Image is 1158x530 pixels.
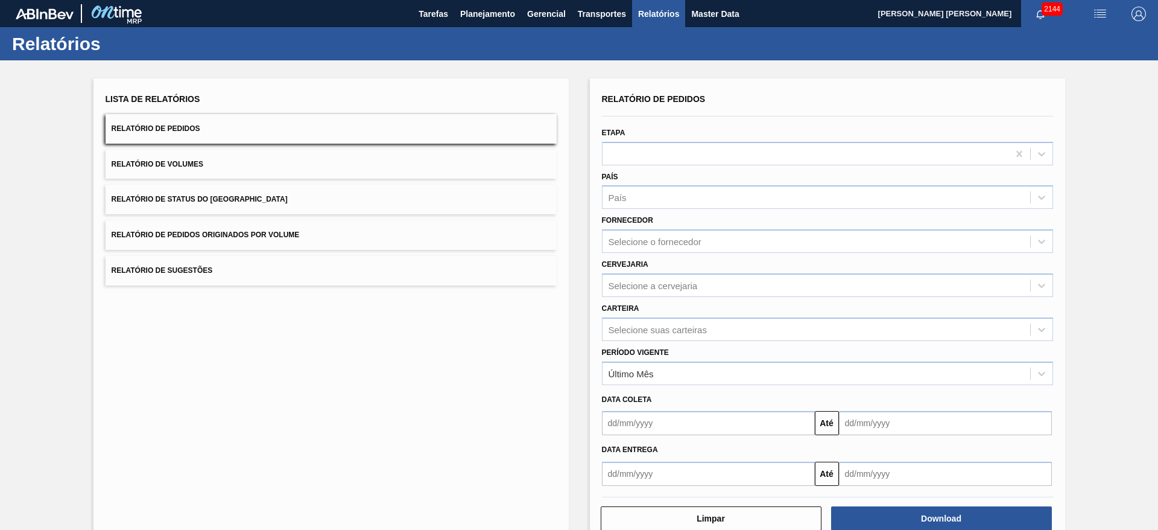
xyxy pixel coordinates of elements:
[527,7,566,21] span: Gerencial
[602,395,652,404] span: Data coleta
[106,220,557,250] button: Relatório de Pedidos Originados por Volume
[419,7,448,21] span: Tarefas
[112,231,300,239] span: Relatório de Pedidos Originados por Volume
[1042,2,1063,16] span: 2144
[112,266,213,275] span: Relatório de Sugestões
[602,129,625,137] label: Etapa
[839,462,1052,486] input: dd/mm/yyyy
[602,216,653,225] label: Fornecedor
[609,237,701,247] div: Selecione o fornecedor
[815,411,839,435] button: Até
[106,256,557,286] button: Relatório de Sugestões
[839,411,1052,435] input: dd/mm/yyyy
[602,260,648,269] label: Cervejaria
[1093,7,1107,21] img: userActions
[609,280,698,290] div: Selecione a cervejaria
[106,185,557,214] button: Relatório de Status do [GEOGRAPHIC_DATA]
[609,368,654,378] div: Último Mês
[691,7,739,21] span: Master Data
[638,7,679,21] span: Relatórios
[602,445,658,454] span: Data entrega
[602,94,706,104] span: Relatório de Pedidos
[1131,7,1146,21] img: Logout
[460,7,515,21] span: Planejamento
[106,114,557,144] button: Relatório de Pedidos
[12,37,226,51] h1: Relatórios
[609,193,627,203] div: País
[602,173,618,181] label: País
[1021,5,1060,22] button: Notificações
[602,462,815,486] input: dd/mm/yyyy
[602,411,815,435] input: dd/mm/yyyy
[112,195,288,203] span: Relatório de Status do [GEOGRAPHIC_DATA]
[106,150,557,179] button: Relatório de Volumes
[602,348,669,357] label: Período Vigente
[112,160,203,168] span: Relatório de Volumes
[602,304,639,313] label: Carteira
[106,94,200,104] span: Lista de Relatórios
[16,8,74,19] img: TNhmsLtSVTkK8tSr43FrP2fwEKptu5GPRR3wAAAABJRU5ErkJggg==
[815,462,839,486] button: Até
[609,324,707,334] div: Selecione suas carteiras
[112,124,200,133] span: Relatório de Pedidos
[578,7,626,21] span: Transportes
